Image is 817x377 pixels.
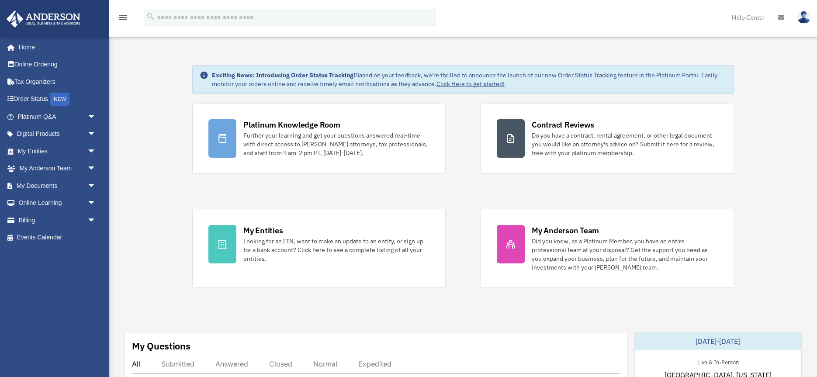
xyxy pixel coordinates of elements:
[6,90,109,108] a: Order StatusNEW
[118,15,128,23] a: menu
[436,80,505,88] a: Click Here to get started!
[6,73,109,90] a: Tax Organizers
[6,177,109,194] a: My Documentsarrow_drop_down
[6,108,109,125] a: Platinum Q&Aarrow_drop_down
[87,108,105,126] span: arrow_drop_down
[118,12,128,23] i: menu
[87,160,105,178] span: arrow_drop_down
[532,131,718,157] div: Do you have a contract, rental agreement, or other legal document you would like an attorney's ad...
[132,360,140,368] div: All
[6,229,109,246] a: Events Calendar
[192,103,446,174] a: Platinum Knowledge Room Further your learning and get your questions answered real-time with dire...
[532,237,718,272] div: Did you know, as a Platinum Member, you have an entire professional team at your disposal? Get th...
[132,339,190,353] div: My Questions
[243,225,283,236] div: My Entities
[6,38,105,56] a: Home
[146,12,156,21] i: search
[87,177,105,195] span: arrow_drop_down
[635,332,802,350] div: [DATE]-[DATE]
[6,211,109,229] a: Billingarrow_drop_down
[161,360,194,368] div: Submitted
[481,103,734,174] a: Contract Reviews Do you have a contract, rental agreement, or other legal document you would like...
[215,360,248,368] div: Answered
[532,119,594,130] div: Contract Reviews
[313,360,337,368] div: Normal
[243,119,340,130] div: Platinum Knowledge Room
[4,10,83,28] img: Anderson Advisors Platinum Portal
[358,360,391,368] div: Expedited
[87,194,105,212] span: arrow_drop_down
[50,93,69,106] div: NEW
[6,142,109,160] a: My Entitiesarrow_drop_down
[87,142,105,160] span: arrow_drop_down
[243,237,429,263] div: Looking for an EIN, want to make an update to an entity, or sign up for a bank account? Click her...
[6,160,109,177] a: My Anderson Teamarrow_drop_down
[6,125,109,143] a: Digital Productsarrow_drop_down
[797,11,810,24] img: User Pic
[481,209,734,288] a: My Anderson Team Did you know, as a Platinum Member, you have an entire professional team at your...
[243,131,429,157] div: Further your learning and get your questions answered real-time with direct access to [PERSON_NAM...
[87,125,105,143] span: arrow_drop_down
[6,194,109,212] a: Online Learningarrow_drop_down
[6,56,109,73] a: Online Ordering
[192,209,446,288] a: My Entities Looking for an EIN, want to make an update to an entity, or sign up for a bank accoun...
[532,225,599,236] div: My Anderson Team
[690,357,746,366] div: Live & In-Person
[269,360,292,368] div: Closed
[212,71,355,79] strong: Exciting News: Introducing Order Status Tracking!
[212,71,727,88] div: Based on your feedback, we're thrilled to announce the launch of our new Order Status Tracking fe...
[87,211,105,229] span: arrow_drop_down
